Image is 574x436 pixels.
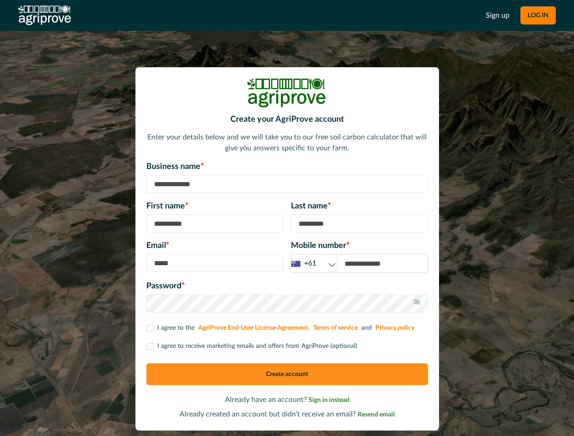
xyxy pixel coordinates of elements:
[146,280,428,292] p: Password
[146,394,428,405] p: Already have an account?
[309,397,349,403] span: Sign in instead
[146,409,428,420] p: Already created an account but didn’t receive an email?
[358,411,394,418] span: Resend email
[157,323,416,333] p: I agree to the and
[486,10,509,21] a: Sign up
[313,325,358,331] a: Terms of service
[146,200,284,213] p: First name
[198,325,309,331] a: AgriProve End-User License Agreement,
[157,342,357,351] p: I agree to receive marketing emails and offers from AgriProve (optional)
[375,325,414,331] a: Privacy policy
[358,411,394,418] a: Resend email
[18,5,71,25] img: AgriProve logo
[146,132,428,154] p: Enter your details below and we will take you to our free soil carbon calculator that will give y...
[146,161,428,173] p: Business name
[146,240,284,252] p: Email
[291,200,428,213] p: Last name
[246,78,328,108] img: Logo Image
[291,240,428,252] p: Mobile number
[146,363,428,385] button: Create account
[309,396,349,403] a: Sign in instead
[520,6,556,25] button: LOG IN
[146,115,428,125] h2: Create your AgriProve account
